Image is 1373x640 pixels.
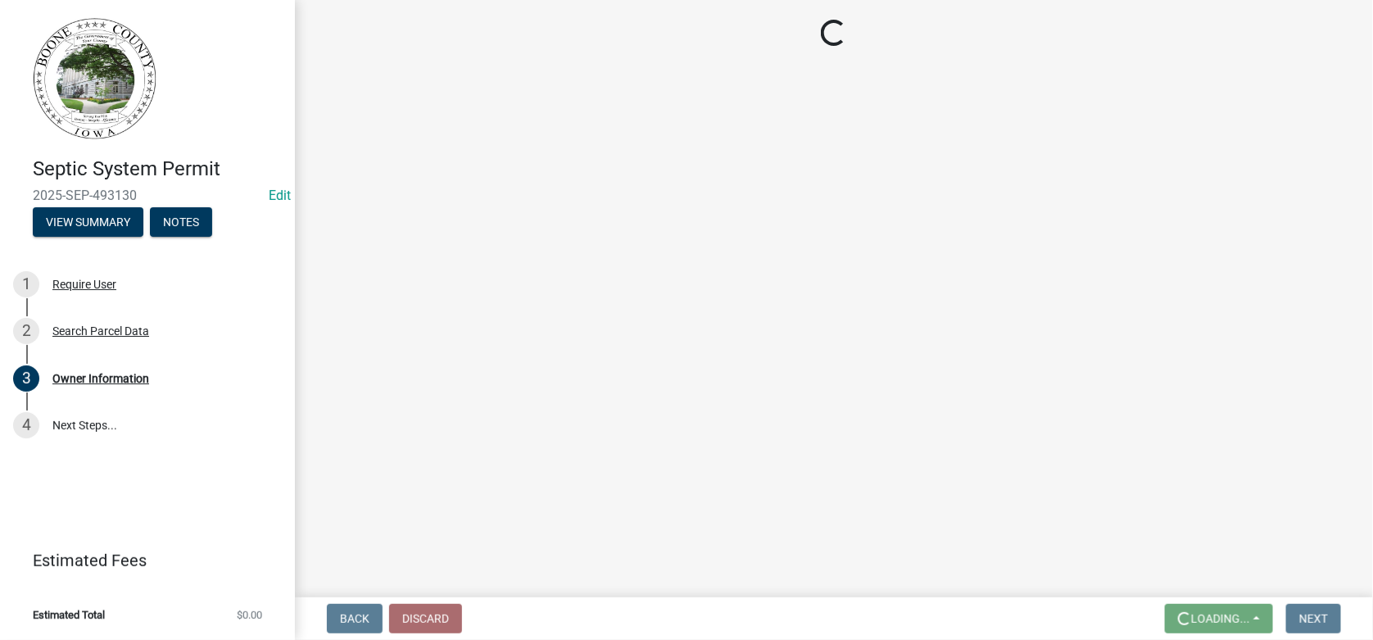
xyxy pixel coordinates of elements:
[150,216,212,229] wm-modal-confirm: Notes
[33,610,105,620] span: Estimated Total
[13,365,39,392] div: 3
[33,157,282,181] h4: Septic System Permit
[150,207,212,237] button: Notes
[1191,612,1250,625] span: Loading...
[327,604,383,633] button: Back
[13,318,39,344] div: 2
[1286,604,1341,633] button: Next
[269,188,291,203] a: Edit
[13,544,269,577] a: Estimated Fees
[389,604,462,633] button: Discard
[1165,604,1273,633] button: Loading...
[52,279,116,290] div: Require User
[33,17,157,140] img: Boone County, Iowa
[1299,612,1328,625] span: Next
[237,610,262,620] span: $0.00
[52,373,149,384] div: Owner Information
[269,188,291,203] wm-modal-confirm: Edit Application Number
[340,612,369,625] span: Back
[33,216,143,229] wm-modal-confirm: Summary
[33,188,262,203] span: 2025-SEP-493130
[13,412,39,438] div: 4
[13,271,39,297] div: 1
[52,325,149,337] div: Search Parcel Data
[33,207,143,237] button: View Summary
